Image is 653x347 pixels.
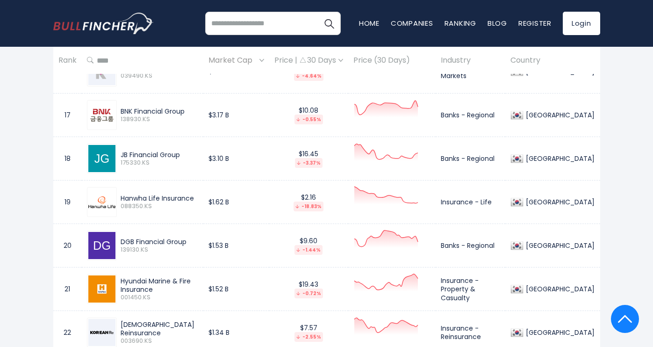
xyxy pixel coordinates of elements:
td: Banks - Regional [436,94,506,137]
a: Blog [488,18,507,28]
td: $1.62 B [203,181,269,224]
td: Banks - Regional [436,137,506,181]
div: -2.55% [294,332,323,342]
span: 139130.KS [121,246,198,254]
span: 175330.KS [121,159,198,167]
a: Login [563,12,600,35]
th: Price (30 Days) [348,47,436,74]
img: 003690.KS.png [88,319,115,346]
div: Price | 30 Days [274,56,343,65]
div: $2.16 [274,193,343,211]
th: Industry [436,47,506,74]
td: 18 [53,137,82,181]
div: [GEOGRAPHIC_DATA] [524,198,595,206]
td: $1.53 B [203,224,269,267]
td: Insurance - Life [436,181,506,224]
div: -0.55% [294,115,323,124]
a: Companies [391,18,433,28]
td: 21 [53,267,82,311]
div: [GEOGRAPHIC_DATA] [524,285,595,293]
img: 001450.KS.png [88,275,115,303]
div: $10.08 [274,106,343,124]
a: Register [518,18,552,28]
div: -0.72% [294,289,323,298]
button: Search [317,12,341,35]
div: -18.83% [294,202,323,211]
div: [GEOGRAPHIC_DATA] [524,241,595,250]
span: 039490.KS [121,72,198,80]
span: 003690.KS [121,337,198,345]
div: DGB Financial Group [121,238,198,246]
a: Home [359,18,380,28]
td: $3.10 B [203,137,269,181]
div: [GEOGRAPHIC_DATA] [524,67,595,76]
a: Go to homepage [53,13,154,34]
div: BNK Financial Group [121,107,198,116]
img: 138930.KS.png [88,105,115,126]
div: JB Financial Group [121,151,198,159]
a: Ranking [445,18,476,28]
th: Rank [53,47,82,74]
img: bullfincher logo [53,13,154,34]
div: $7.57 [274,324,343,342]
span: 138930.KS [121,116,198,123]
div: $19.43 [274,280,343,298]
div: [GEOGRAPHIC_DATA] [524,328,595,337]
div: [DEMOGRAPHIC_DATA] Reinsurance [121,320,198,337]
div: Hanwha Life Insurance [121,194,198,202]
img: 088350.KS.png [88,196,115,208]
td: 19 [53,181,82,224]
td: Insurance - Property & Casualty [436,267,506,311]
span: 088350.KS [121,202,198,210]
div: -1.44% [294,245,323,255]
td: 20 [53,224,82,267]
div: $16.45 [274,150,343,168]
div: -3.37% [295,158,323,168]
span: 001450.KS [121,294,198,302]
span: Market Cap [208,53,257,68]
div: $9.60 [274,237,343,255]
td: 17 [53,94,82,137]
div: [GEOGRAPHIC_DATA] [524,111,595,119]
td: $3.17 B [203,94,269,137]
td: Banks - Regional [436,224,506,267]
div: [GEOGRAPHIC_DATA] [524,154,595,163]
div: Hyundai Marine & Fire Insurance [121,277,198,294]
th: Country [505,47,600,74]
td: $1.52 B [203,267,269,311]
div: -4.64% [294,71,323,81]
